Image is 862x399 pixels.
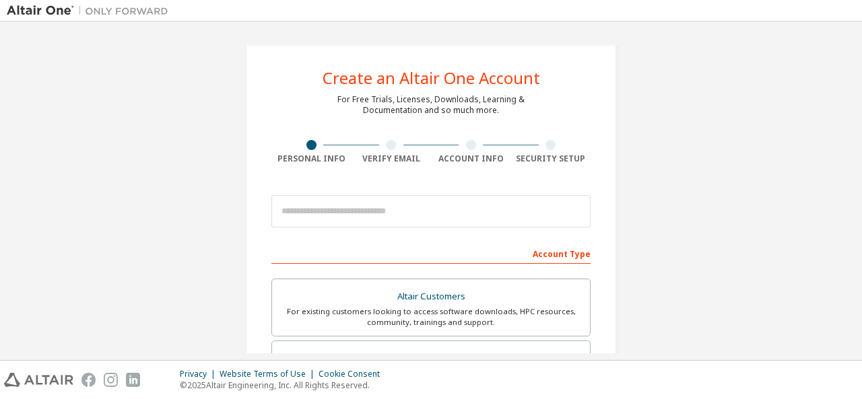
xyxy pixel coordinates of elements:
div: Account Info [431,153,511,164]
div: Personal Info [271,153,352,164]
p: © 2025 Altair Engineering, Inc. All Rights Reserved. [180,379,388,391]
div: For existing customers looking to access software downloads, HPC resources, community, trainings ... [280,306,582,328]
div: Students [280,349,582,368]
img: instagram.svg [104,373,118,387]
div: Account Type [271,242,591,264]
div: Privacy [180,369,220,379]
div: Security Setup [511,153,591,164]
img: Altair One [7,4,175,17]
div: Cookie Consent [319,369,388,379]
img: altair_logo.svg [4,373,73,387]
div: For Free Trials, Licenses, Downloads, Learning & Documentation and so much more. [337,94,525,116]
img: facebook.svg [81,373,96,387]
div: Verify Email [352,153,432,164]
div: Website Terms of Use [220,369,319,379]
div: Altair Customers [280,287,582,306]
img: linkedin.svg [126,373,140,387]
div: Create an Altair One Account [323,70,540,86]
